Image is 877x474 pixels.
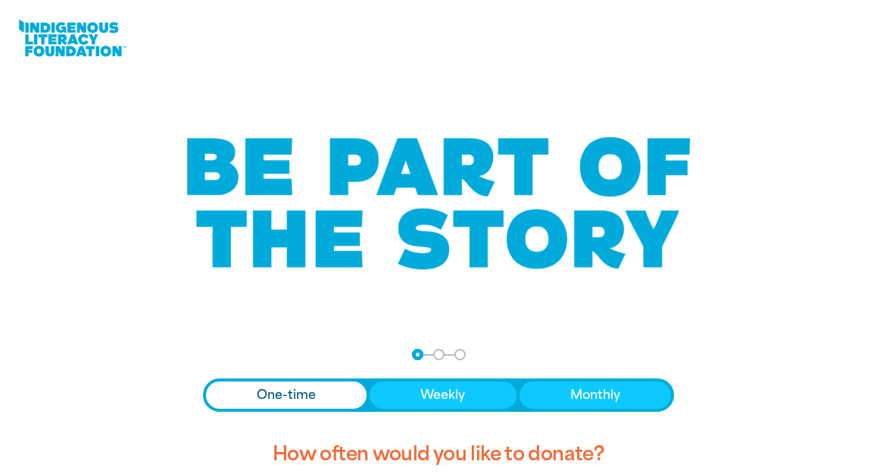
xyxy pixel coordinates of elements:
[370,381,516,409] button: Weekly
[412,349,423,360] button: Navigate to step 1 of 3 to enter your donation amount
[257,386,316,404] span: One-time
[420,386,465,404] span: Weekly
[433,349,445,360] button: Navigate to step 2 of 3 to enter your details
[520,381,671,409] button: Monthly
[206,381,367,409] button: One-time
[173,107,704,300] img: Be part of the story
[570,386,620,404] span: Monthly
[203,378,674,412] div: Donation frequency
[454,349,466,360] button: Navigate to step 3 of 3 to enter your payment details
